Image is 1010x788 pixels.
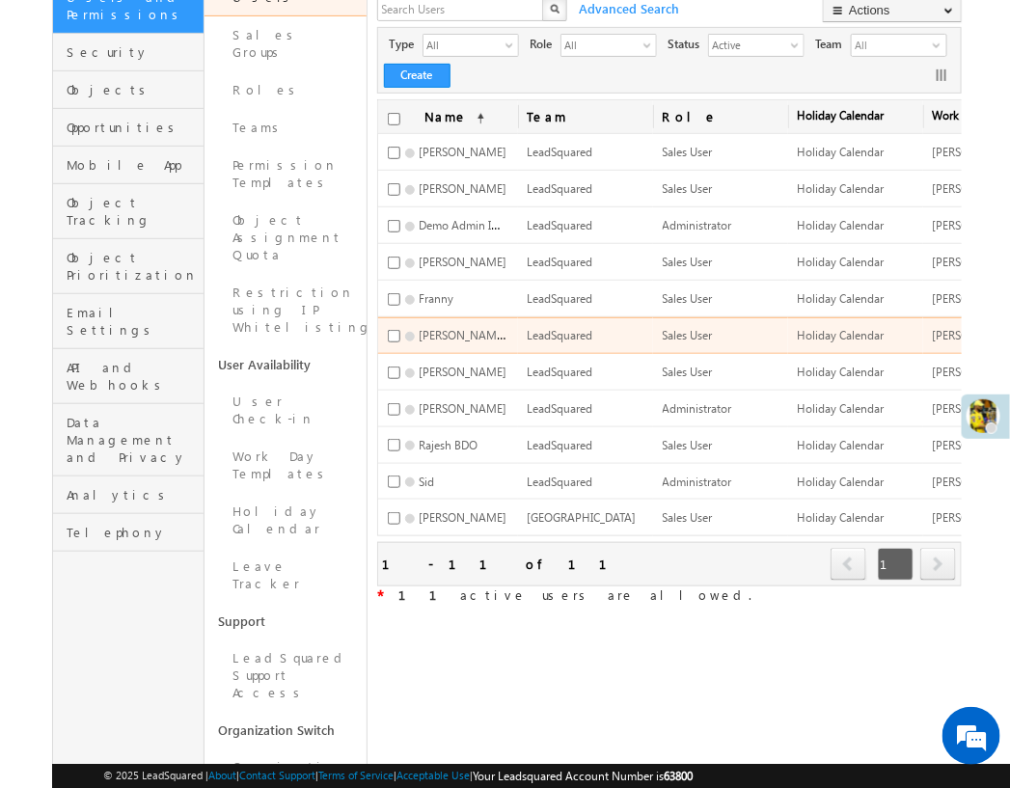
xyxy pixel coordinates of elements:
span: Sales User [663,255,713,269]
span: Object Tracking [68,194,199,229]
a: Sales Groups [205,16,367,71]
span: Telephony [68,524,199,541]
span: Analytics [68,486,199,503]
a: Telephony [53,514,204,552]
a: Mobile App [53,147,204,184]
span: Mobile App [68,156,199,174]
span: Holiday Calendar [798,328,885,342]
span: Administrator [663,401,732,416]
span: Data Management and Privacy [68,414,199,466]
span: Franny [420,291,454,306]
a: Objects [53,71,204,109]
span: Holiday Calendar [798,218,885,232]
span: Role [531,36,560,53]
span: [PERSON_NAME] [420,145,507,159]
span: Status [669,36,708,53]
span: Team [816,36,851,53]
span: Holiday Calendar [798,291,885,306]
span: LeadSquared [528,328,593,342]
span: Holiday Calendar [798,475,885,489]
a: About [208,769,236,781]
a: Holiday Calendar [205,493,367,548]
span: Holiday Calendar [798,365,885,379]
div: 1 - 11 of 11 [383,553,631,575]
a: Role [653,100,788,133]
span: Sales User [663,181,713,196]
a: User Availability [205,346,367,383]
em: Start Chat [262,594,350,620]
a: next [920,550,956,581]
span: All [852,35,929,56]
a: Object Assignment Quota [205,202,367,274]
span: LeadSquared [528,145,593,159]
span: Team [518,100,653,133]
span: LeadSquared [528,401,593,416]
span: LeadSquared [528,181,593,196]
span: Sales User [663,328,713,342]
span: Holiday Calendar [798,145,885,159]
a: Name [416,100,494,133]
span: Sid [420,475,435,489]
textarea: Type your message and hit 'Enter' [25,178,352,579]
a: Terms of Service [318,769,394,781]
span: Security [68,43,199,61]
a: prev [831,550,867,581]
a: Teams [205,109,367,147]
span: All [561,35,641,54]
a: Contact Support [239,769,315,781]
span: LeadSquared [528,475,593,489]
img: Search [550,4,560,14]
a: Work Day Templates [205,438,367,493]
span: Holiday Calendar [798,438,885,452]
span: LeadSquared [528,291,593,306]
span: Opportunities [68,119,199,136]
span: Email Settings [68,304,199,339]
span: next [920,548,956,581]
a: Acceptable Use [396,769,470,781]
a: Security [53,34,204,71]
span: select [643,40,659,50]
span: active users are allowed. [384,586,752,603]
span: select [505,40,521,50]
span: Holiday Calendar [798,181,885,196]
button: Create [384,64,450,88]
span: [GEOGRAPHIC_DATA] [528,510,637,525]
a: Object Prioritization [53,239,204,294]
span: Active [709,35,788,54]
a: API and Webhooks [53,349,204,404]
span: © 2025 LeadSquared | | | | | [103,767,693,785]
a: Restriction using IP Whitelisting [205,274,367,346]
a: LeadSquared Support Access [205,639,367,712]
span: LeadSquared [528,365,593,379]
span: [PERSON_NAME] [420,255,507,269]
span: (sorted ascending) [469,111,484,126]
span: Rajesh BDO [420,438,478,452]
span: [PERSON_NAME] [420,510,507,525]
span: Sales User [663,510,713,525]
span: LeadSquared [528,218,593,232]
span: All [423,35,503,54]
span: Administrator [663,475,732,489]
span: API and Webhooks [68,359,199,394]
span: Holiday Calendar [798,401,885,416]
a: Support [205,603,367,639]
a: Leave Tracker [205,548,367,603]
span: LeadSquared [528,438,593,452]
span: select [791,40,806,50]
span: Holiday Calendar [788,100,923,133]
span: [PERSON_NAME] [PERSON_NAME] [420,326,598,342]
a: Analytics [53,476,204,514]
span: Your Leadsquared Account Number is [473,769,693,783]
span: [PERSON_NAME] [420,181,507,196]
span: Holiday Calendar [798,510,885,525]
span: Sales User [663,291,713,306]
span: 63800 [664,769,693,783]
span: Holiday Calendar [798,255,885,269]
span: Sales User [663,438,713,452]
a: Permission Templates [205,147,367,202]
span: 1 [878,548,914,581]
span: LeadSquared [528,255,593,269]
span: [PERSON_NAME] [420,365,507,379]
span: Type [390,36,423,53]
span: Sales User [663,365,713,379]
